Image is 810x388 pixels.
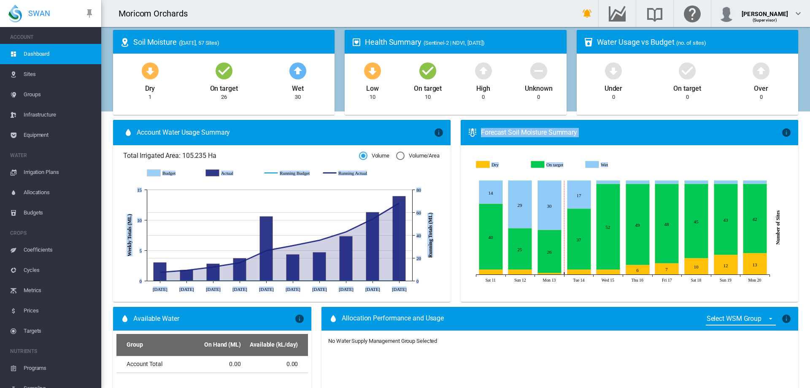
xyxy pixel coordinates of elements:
th: On Hand (ML) [180,334,244,356]
span: Prices [24,301,94,321]
tspan: [DATE] [179,286,194,291]
g: Wet Oct 15, 2025 2 [596,181,620,184]
tspan: [DATE] [286,286,300,291]
span: Cycles [24,260,94,280]
g: Dry Oct 16, 2025 6 [626,265,649,275]
g: Running Actual [323,169,373,177]
md-icon: icon-cup-water [583,37,594,47]
circle: Running Budget 13 Oct 0 [397,279,401,282]
span: Groups [24,84,94,105]
div: On target [414,81,442,93]
tspan: Thu 16 [631,278,643,282]
span: Coefficients [24,240,94,260]
g: On target Oct 11, 2025 40 [479,204,502,270]
div: 0 [760,93,763,101]
tspan: [DATE] [232,286,247,291]
span: Account Water Usage Summary [137,128,434,137]
g: On target Oct 18, 2025 45 [684,184,708,258]
tspan: 15 [137,187,142,193]
tspan: 0 [416,279,419,284]
circle: Running Actual 25 Aug 12.26 [211,265,215,269]
tspan: Fri 17 [662,278,672,282]
tspan: [DATE] [339,286,354,291]
circle: Running Budget 25 Aug 0 [211,279,215,282]
tspan: [DATE] [312,286,327,291]
md-icon: icon-arrow-up-bold-circle [751,60,771,81]
md-radio-button: Volume/Area [396,152,440,160]
g: On target Oct 19, 2025 43 [714,184,737,255]
g: Actual 25 Aug 2.88 [207,263,220,281]
tspan: [DATE] [206,286,221,291]
tspan: Sun 19 [720,278,732,282]
tspan: 0 [140,279,142,284]
span: Allocation Performance and Usage [342,314,444,324]
tspan: Sun 12 [514,278,526,282]
div: 30 [295,93,301,101]
md-icon: icon-information [781,314,791,324]
div: Moricom Orchards [119,8,195,19]
md-icon: icon-water [123,128,133,138]
md-icon: icon-bell-ring [582,8,592,19]
span: Targets [24,321,94,341]
tspan: Mon 20 [748,278,761,282]
tspan: [DATE] [365,286,380,291]
g: Dry Oct 18, 2025 10 [684,258,708,275]
md-icon: icon-arrow-down-bold-circle [362,60,383,81]
circle: Running Budget 6 Oct 0 [371,279,374,282]
tspan: Weekly Totals (ML) [127,214,132,256]
div: Soil Moisture [133,37,328,47]
md-icon: Search the knowledge base [645,8,665,19]
div: 0 [612,93,615,101]
span: ([DATE], 57 Sites) [179,40,219,46]
span: Total Irrigated Area: 105.235 Ha [123,151,359,160]
span: Equipment [24,125,94,145]
tspan: 10 [137,218,142,223]
md-icon: icon-pin [84,8,94,19]
div: 10 [425,93,431,101]
md-icon: icon-information [781,128,791,138]
span: NUTRIENTS [10,345,94,358]
div: Low [366,81,379,93]
div: 26 [221,93,227,101]
circle: Running Actual 11 Aug 7.56 [158,271,162,274]
md-icon: icon-checkbox-marked-circle [418,60,438,81]
tspan: Number of Sites [775,210,781,244]
circle: Running Budget 8 Sept 0 [265,279,268,282]
span: ACCOUNT [10,30,94,44]
span: Infrastructure [24,105,94,125]
g: Actual 13 Oct 13.98 [393,196,406,281]
th: Available (kL/day) [244,334,308,356]
md-icon: icon-arrow-down-bold-circle [603,60,624,81]
tspan: [DATE] [259,286,274,291]
div: Wet [292,81,304,93]
tspan: Wed 15 [601,278,614,282]
g: Actual 1 Sept 3.75 [233,258,246,281]
md-icon: icon-arrow-up-bold-circle [473,60,494,81]
g: Running Budget [265,169,315,177]
span: Metrics [24,280,94,301]
g: Dry Oct 19, 2025 12 [714,255,737,275]
button: icon-bell-ring [579,5,596,22]
g: Dry Oct 15, 2025 3 [596,270,620,275]
g: Wet Oct 18, 2025 2 [684,181,708,184]
span: Dashboard [24,44,94,64]
md-icon: Click here for help [682,8,702,19]
span: (Sentinel-2 | NDVI, [DATE]) [424,40,485,46]
g: On target Oct 14, 2025 37 [567,209,591,270]
tspan: Tue 14 [573,278,584,282]
tspan: Running Totals (ML) [427,212,433,258]
img: profile.jpg [718,5,735,22]
md-icon: icon-water [120,314,130,324]
md-icon: icon-checkbox-marked-circle [677,60,697,81]
circle: Running Budget 18 Aug 0 [185,279,188,282]
md-icon: icon-heart-box-outline [351,37,362,47]
g: On target Oct 15, 2025 52 [596,184,620,270]
div: Dry [145,81,155,93]
md-icon: icon-arrow-down-bold-circle [140,60,160,81]
circle: Running Actual 29 Sept 43.09 [344,230,348,233]
md-icon: icon-information [434,128,444,138]
g: Wet Oct 14, 2025 17 [567,181,591,209]
tspan: 80 [416,187,421,193]
md-icon: icon-arrow-up-bold-circle [288,60,308,81]
div: 1 [148,93,151,101]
